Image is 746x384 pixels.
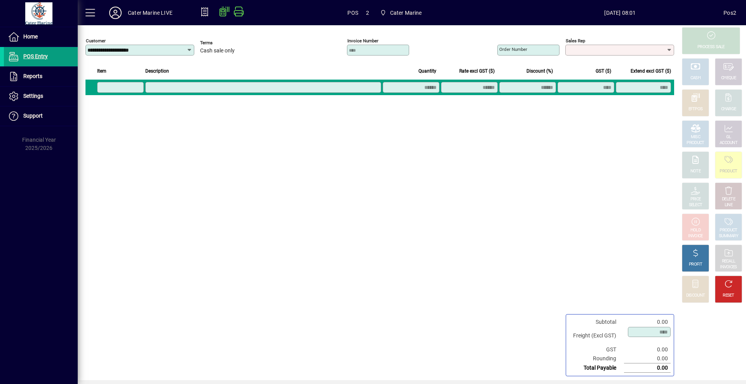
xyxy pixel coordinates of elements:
span: Cash sale only [200,48,235,54]
td: 0.00 [624,354,671,363]
a: Reports [4,67,78,86]
td: 0.00 [624,318,671,327]
td: Total Payable [569,363,624,373]
td: Rounding [569,354,624,363]
a: Support [4,106,78,126]
a: Settings [4,87,78,106]
span: Settings [23,93,43,99]
td: Freight (Excl GST) [569,327,624,345]
div: PROCESS SALE [697,44,725,50]
div: RECALL [722,259,736,264]
span: Item [97,67,106,75]
button: Profile [103,6,128,20]
div: PROFIT [689,262,702,268]
span: Support [23,113,43,119]
span: POS Entry [23,53,48,59]
div: EFTPOS [688,106,703,112]
mat-label: Invoice number [347,38,378,43]
span: Quantity [418,67,436,75]
div: DISCOUNT [686,293,705,299]
td: 0.00 [624,363,671,373]
div: INVOICES [720,264,737,270]
mat-label: Sales rep [566,38,585,43]
span: Discount (%) [526,67,553,75]
a: Home [4,27,78,47]
div: Pos2 [723,7,736,19]
span: Cater Marine [377,6,425,20]
div: PRODUCT [720,228,737,233]
td: GST [569,345,624,354]
div: PRODUCT [687,140,704,146]
span: Description [145,67,169,75]
span: POS [347,7,358,19]
span: GST ($) [596,67,611,75]
div: LINE [725,202,732,208]
div: SUMMARY [719,233,738,239]
div: MISC [691,134,700,140]
mat-label: Order number [499,47,527,52]
span: Terms [200,40,247,45]
span: 2 [366,7,369,19]
span: Rate excl GST ($) [459,67,495,75]
span: Home [23,33,38,40]
span: Reports [23,73,42,79]
div: RESET [723,293,734,299]
div: Cater Marine LIVE [128,7,173,19]
div: PRODUCT [720,169,737,174]
div: DELETE [722,196,735,202]
span: [DATE] 08:01 [517,7,724,19]
td: 0.00 [624,345,671,354]
span: Extend excl GST ($) [631,67,671,75]
div: GL [726,134,731,140]
td: Subtotal [569,318,624,327]
div: CASH [690,75,701,81]
div: ACCOUNT [720,140,737,146]
span: Cater Marine [390,7,422,19]
div: NOTE [690,169,701,174]
div: CHARGE [721,106,736,112]
div: CHEQUE [721,75,736,81]
mat-label: Customer [86,38,106,43]
div: HOLD [690,228,701,233]
div: SELECT [689,202,702,208]
div: PRICE [690,196,701,202]
div: INVOICE [688,233,702,239]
